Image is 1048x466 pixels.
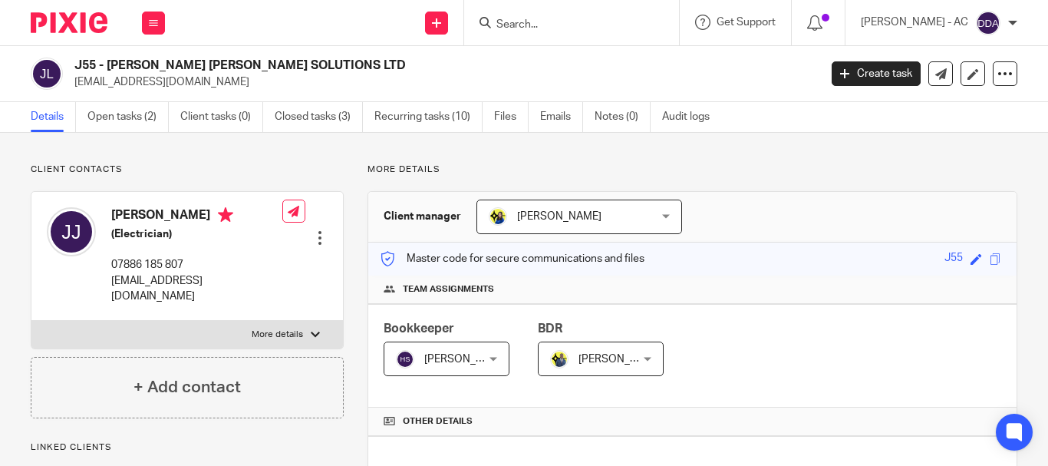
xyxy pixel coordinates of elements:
img: Pixie [31,12,107,33]
span: Bookkeeper [384,322,454,335]
span: [PERSON_NAME] [578,354,663,365]
p: More details [367,164,1017,176]
a: Emails [540,102,583,132]
span: Team assignments [403,283,494,296]
span: Other details [403,415,473,428]
span: [PERSON_NAME] [424,354,509,365]
p: [PERSON_NAME] - AC [861,15,968,30]
input: Search [495,18,633,32]
a: Audit logs [662,102,721,132]
img: svg%3E [396,350,414,369]
i: Primary [218,207,233,223]
p: More details [252,329,303,341]
a: Notes (0) [595,102,651,132]
a: Open tasks (2) [87,102,169,132]
h2: J55 - [PERSON_NAME] [PERSON_NAME] SOLUTIONS LTD [74,58,662,74]
h5: (Electrician) [111,226,282,242]
p: Master code for secure communications and files [380,251,644,266]
img: svg%3E [976,11,1000,35]
a: Create task [832,61,921,86]
p: Linked clients [31,441,344,454]
a: Recurring tasks (10) [374,102,483,132]
a: Client tasks (0) [180,102,263,132]
h4: [PERSON_NAME] [111,207,282,226]
span: [PERSON_NAME] [517,211,601,222]
span: Get Support [717,17,776,28]
a: Files [494,102,529,132]
img: Bobo-Starbridge%201.jpg [489,207,507,226]
h3: Client manager [384,209,461,224]
span: BDR [538,322,562,335]
a: Closed tasks (3) [275,102,363,132]
p: [EMAIL_ADDRESS][DOMAIN_NAME] [74,74,809,90]
img: svg%3E [47,207,96,256]
img: Dennis-Starbridge.jpg [550,350,568,369]
p: 07886 185 807 [111,257,282,273]
a: Details [31,102,76,132]
p: Client contacts [31,164,344,176]
p: [EMAIL_ADDRESS][DOMAIN_NAME] [111,273,282,305]
div: J55 [944,250,963,268]
h4: + Add contact [133,375,241,399]
img: svg%3E [31,58,63,90]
